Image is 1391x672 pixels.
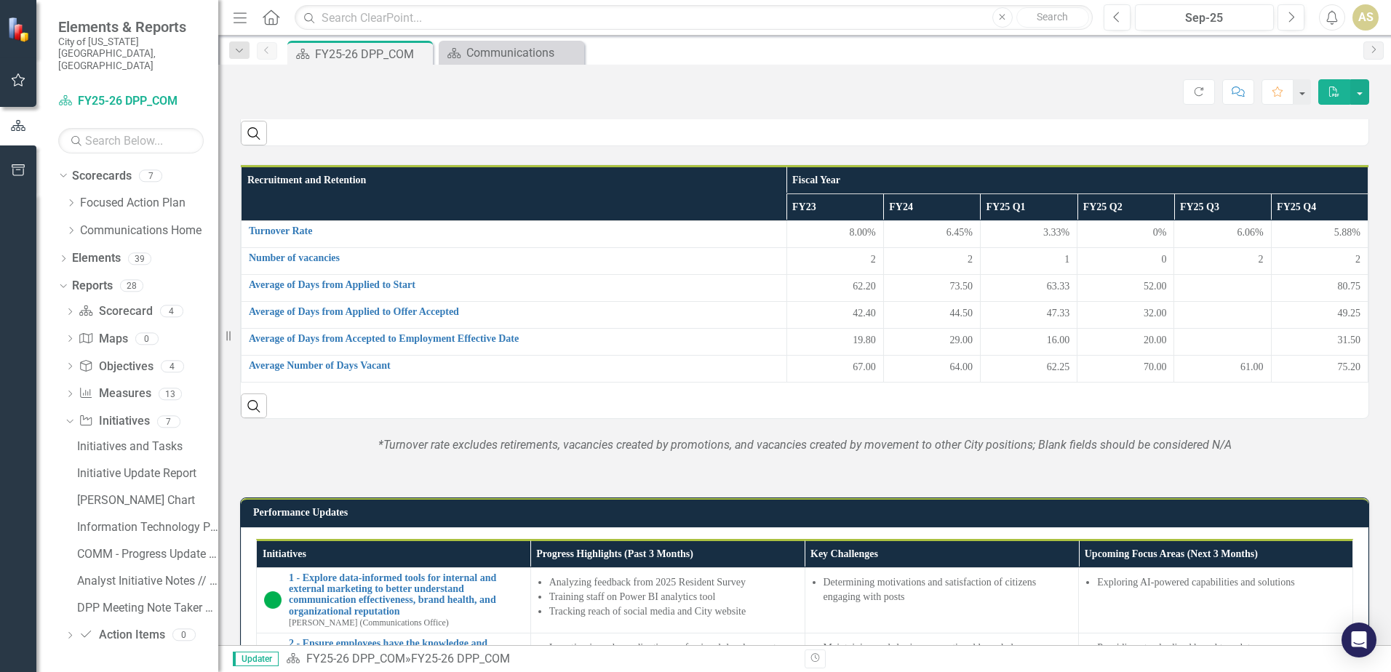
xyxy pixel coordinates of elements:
span: 61.00 [1240,360,1264,375]
td: Double-Click to Edit [883,302,980,329]
td: Double-Click to Edit [1174,275,1271,302]
span: 49.25 [1338,306,1361,321]
span: 2 [1355,252,1360,267]
td: Double-Click to Edit Right Click for Context Menu [242,221,787,248]
td: Double-Click to Edit Right Click for Context Menu [242,356,787,383]
span: 0 [1161,252,1166,267]
span: 62.20 [853,279,876,294]
div: 13 [159,388,182,400]
a: Average of Days from Applied to Offer Accepted [249,306,779,317]
td: Double-Click to Edit [883,275,980,302]
td: Double-Click to Edit Right Click for Context Menu [242,248,787,275]
span: 64.00 [949,360,973,375]
a: Scorecards [72,168,132,185]
a: 2 - Ensure employees have the knowledge and training to deliver excellent communications service ... [289,638,523,671]
li: Investing in and coordinating professional development opportunities [549,641,797,670]
span: 2 [871,252,876,267]
a: DPP Meeting Note Taker Report // COM [73,596,218,620]
td: Double-Click to Edit [1077,248,1174,275]
div: 0 [172,629,196,641]
a: Elements [72,250,121,267]
span: 47.33 [1047,306,1070,321]
a: Average of Days from Applied to Start [249,279,779,290]
td: Double-Click to Edit [980,221,1077,248]
div: Sep-25 [1140,9,1269,27]
span: 63.33 [1047,279,1070,294]
button: Sep-25 [1135,4,1274,31]
a: Measures [79,385,151,402]
button: Search [1016,7,1089,28]
button: AS [1352,4,1379,31]
li: Tracking reach of social media and City website [549,604,797,619]
a: Action Items [79,627,164,644]
span: 73.50 [949,279,973,294]
span: 75.20 [1338,360,1361,375]
td: Double-Click to Edit [980,329,1077,356]
td: Double-Click to Edit [883,248,980,275]
a: Reports [72,278,113,295]
div: 7 [139,169,162,182]
td: Double-Click to Edit [1077,221,1174,248]
td: Double-Click to Edit [980,275,1077,302]
a: Communications [442,44,581,62]
li: Maintaining and sharing generational knowledge [824,641,1072,655]
div: 4 [160,305,183,318]
a: Average Number of Days Vacant [249,360,779,371]
em: *Turnover rate excludes retirements, vacancies created by promotions, and vacancies created by mo... [378,438,1232,452]
span: Search [1037,11,1068,23]
a: FY25-26 DPP_COM [306,652,405,665]
li: Analyzing feedback from 2025 Resident Survey [549,575,797,590]
span: 3.33% [1043,225,1069,240]
span: 6.45% [946,225,973,240]
td: Double-Click to Edit [1077,329,1174,356]
div: 0 [135,332,159,345]
small: [PERSON_NAME] (Communications Office) [289,618,449,628]
td: Double-Click to Edit [883,221,980,248]
div: 4 [161,360,184,372]
span: 32.00 [1144,306,1167,321]
span: 44.50 [949,306,973,321]
td: Double-Click to Edit [1174,221,1271,248]
li: Exploring AI-powered capabilities and solutions [1097,575,1345,590]
div: Initiatives and Tasks [77,440,218,453]
a: [PERSON_NAME] Chart [73,489,218,512]
a: Initiatives and Tasks [73,435,218,458]
span: 1 [1064,252,1069,267]
a: Objectives [79,359,153,375]
td: Double-Click to Edit [1174,302,1271,329]
td: Double-Click to Edit [1271,275,1368,302]
div: Information Technology Progress Report [77,521,218,534]
td: Double-Click to Edit [1271,329,1368,356]
span: 62.25 [1047,360,1070,375]
div: DPP Meeting Note Taker Report // COM [77,601,218,615]
td: Double-Click to Edit [1271,302,1368,329]
td: Double-Click to Edit Right Click for Context Menu [242,329,787,356]
img: ClearPoint Strategy [7,17,33,42]
td: Double-Click to Edit [786,221,883,248]
div: [PERSON_NAME] Chart [77,494,218,507]
a: Number of vacancies [249,252,779,263]
li: Training staff on Power BI analytics tool [549,590,797,604]
div: 39 [128,252,151,265]
h3: Performance Updates [253,507,1361,518]
td: Double-Click to Edit [786,275,883,302]
a: Turnover Rate [249,225,779,236]
div: Open Intercom Messenger [1342,623,1376,657]
div: Initiative Update Report [77,467,218,480]
td: Double-Click to Edit [1077,356,1174,383]
a: COMM - Progress Update Report [73,543,218,566]
td: Double-Click to Edit [980,248,1077,275]
div: 28 [120,280,143,292]
td: Double-Click to Edit [883,329,980,356]
div: Analyst Initiative Notes // Communications [77,575,218,588]
a: FY25-26 DPP_COM [58,93,204,110]
div: 7 [157,415,180,428]
span: 42.40 [853,306,876,321]
span: 16.00 [1047,333,1070,348]
small: City of [US_STATE][GEOGRAPHIC_DATA], [GEOGRAPHIC_DATA] [58,36,204,71]
span: 70.00 [1144,360,1167,375]
div: Communications [466,44,581,62]
td: Double-Click to Edit [1174,329,1271,356]
td: Double-Click to Edit [1077,302,1174,329]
